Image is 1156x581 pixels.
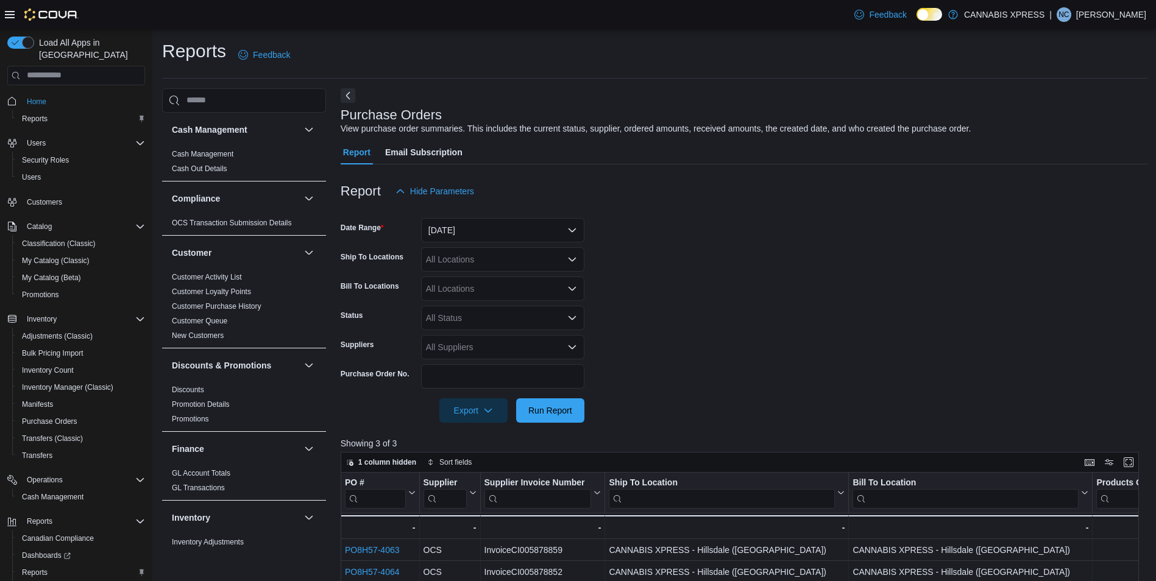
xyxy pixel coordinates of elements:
div: Bill To Location [853,477,1079,488]
span: Cash Out Details [172,164,227,174]
div: Bill To Location [853,477,1079,508]
span: Canadian Compliance [22,533,94,543]
a: Customers [22,195,67,210]
span: Reports [27,516,52,526]
span: Export [447,398,500,423]
span: Promotions [22,290,59,300]
h3: Discounts & Promotions [172,359,271,371]
button: Inventory Count [12,362,150,379]
a: GL Account Totals [172,469,230,477]
span: Bulk Pricing Import [17,346,145,361]
button: Bill To Location [853,477,1088,508]
a: OCS Transaction Submission Details [172,219,292,227]
a: Home [22,94,51,109]
a: Discounts [172,386,204,394]
span: Inventory Count [17,363,145,378]
div: Ship To Location [609,477,835,488]
span: Dashboards [17,548,145,563]
button: PO # [345,477,416,508]
span: Transfers [17,448,145,463]
a: Adjustments (Classic) [17,329,98,343]
span: Hide Parameters [410,185,474,197]
div: PO # URL [345,477,406,508]
button: Open list of options [567,255,577,264]
a: Cash Out Details [172,164,227,173]
span: Users [27,138,46,148]
button: Finance [302,442,316,456]
span: OCS Transaction Submission Details [172,218,292,228]
button: My Catalog (Classic) [12,252,150,269]
span: Customer Queue [172,316,227,326]
span: Reports [22,114,48,124]
span: My Catalog (Classic) [17,253,145,268]
span: Feedback [253,49,290,61]
div: Finance [162,466,326,500]
span: Canadian Compliance [17,531,145,546]
a: New Customers [172,331,224,340]
span: Users [22,172,41,182]
button: Cash Management [172,124,299,136]
p: CANNABIS XPRESS [964,7,1044,22]
div: View purchase order summaries. This includes the current status, supplier, ordered amounts, recei... [341,122,971,135]
a: Dashboards [17,548,76,563]
span: Adjustments (Classic) [22,331,93,341]
button: Compliance [172,192,299,205]
a: Transfers [17,448,57,463]
a: Feedback [233,43,295,67]
div: CANNABIS XPRESS - Hillsdale ([GEOGRAPHIC_DATA]) [609,543,845,557]
h3: Cash Management [172,124,247,136]
button: Reports [12,110,150,127]
h3: Customer [172,247,211,259]
span: Catalog [27,222,52,231]
span: Reports [22,514,145,529]
button: Users [22,136,51,150]
span: Users [22,136,145,150]
button: Home [2,93,150,110]
button: Open list of options [567,342,577,352]
button: Finance [172,443,299,455]
div: - [853,520,1088,535]
button: Open list of options [567,313,577,323]
button: Canadian Compliance [12,530,150,547]
div: Supplier Invoice Number [484,477,591,488]
a: Purchase Orders [17,414,82,429]
button: Hide Parameters [391,179,479,203]
button: Manifests [12,396,150,413]
span: Dashboards [22,551,71,560]
div: - [344,520,416,535]
button: Run Report [516,398,584,423]
button: Next [341,88,355,103]
label: Suppliers [341,340,374,350]
button: Catalog [22,219,57,234]
button: Cash Management [302,122,316,137]
label: Ship To Locations [341,252,403,262]
span: Inventory Adjustments [172,537,244,547]
span: Cash Management [22,492,83,502]
button: 1 column hidden [341,455,421,470]
span: Load All Apps in [GEOGRAPHIC_DATA] [34,37,145,61]
span: Operations [27,475,63,485]
h3: Purchase Orders [341,108,442,122]
span: GL Transactions [172,483,225,493]
a: Promotions [17,287,64,302]
div: CANNABIS XPRESS - Hillsdale ([GEOGRAPHIC_DATA]) [609,565,845,579]
span: 1 column hidden [358,457,416,467]
a: Promotions [172,415,209,423]
button: Promotions [12,286,150,303]
button: Sort fields [422,455,477,470]
a: Reports [17,111,52,126]
span: Classification (Classic) [17,236,145,251]
div: CANNABIS XPRESS - Hillsdale ([GEOGRAPHIC_DATA]) [853,565,1088,579]
button: Cash Management [12,488,150,505]
span: Customer Activity List [172,272,242,282]
a: My Catalog (Classic) [17,253,94,268]
span: Customer Loyalty Points [172,287,251,297]
div: Ship To Location [609,477,835,508]
button: Export [439,398,508,423]
div: CANNABIS XPRESS - Hillsdale ([GEOGRAPHIC_DATA]) [853,543,1088,557]
button: Inventory [2,311,150,328]
button: Supplier Invoice Number [484,477,601,508]
button: Reports [2,513,150,530]
div: Customer [162,270,326,348]
button: Open list of options [567,284,577,294]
